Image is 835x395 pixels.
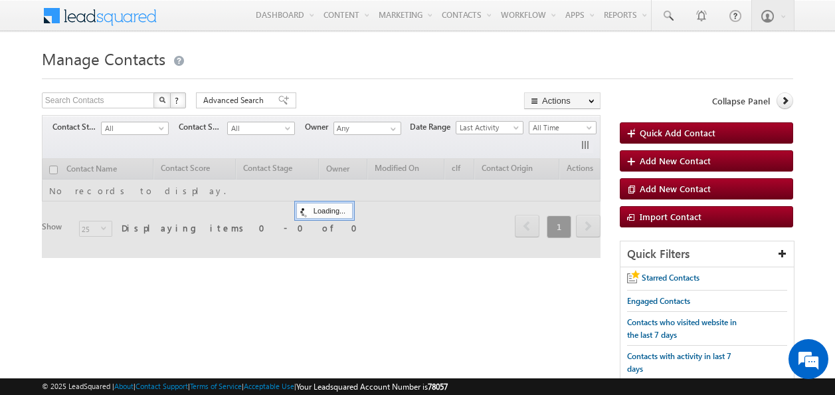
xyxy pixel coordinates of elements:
div: Quick Filters [620,241,794,267]
a: Show All Items [383,122,400,136]
span: Advanced Search [203,94,268,106]
a: Terms of Service [190,382,242,390]
button: Actions [524,92,601,109]
a: Last Activity [456,121,523,134]
span: Contact Stage [52,121,101,133]
span: Your Leadsquared Account Number is [296,382,448,392]
span: Import Contact [640,211,701,222]
a: All [227,122,295,135]
a: All Time [529,121,597,134]
button: ? [170,92,186,108]
span: Contacts with activity in last 7 days [627,351,731,374]
span: All Time [529,122,593,134]
span: Contacts who visited website in the last 7 days [627,317,737,340]
span: Contact Source [179,121,227,133]
a: About [114,382,134,390]
span: Date Range [410,121,456,133]
span: ? [175,94,181,106]
a: Acceptable Use [244,382,294,390]
span: All [102,122,165,134]
input: Type to Search [333,122,401,135]
span: Starred Contacts [642,273,699,283]
span: Last Activity [456,122,519,134]
span: All [228,122,291,134]
span: Add New Contact [640,183,711,194]
span: Owner [305,121,333,133]
span: Quick Add Contact [640,127,715,138]
span: Engaged Contacts [627,296,690,306]
span: Collapse Panel [712,95,770,107]
span: Manage Contacts [42,48,165,69]
div: Loading... [296,203,353,219]
a: All [101,122,169,135]
span: Add New Contact [640,155,711,166]
span: 78057 [428,382,448,392]
a: Contact Support [136,382,188,390]
img: Search [159,96,165,103]
span: © 2025 LeadSquared | | | | | [42,380,448,393]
